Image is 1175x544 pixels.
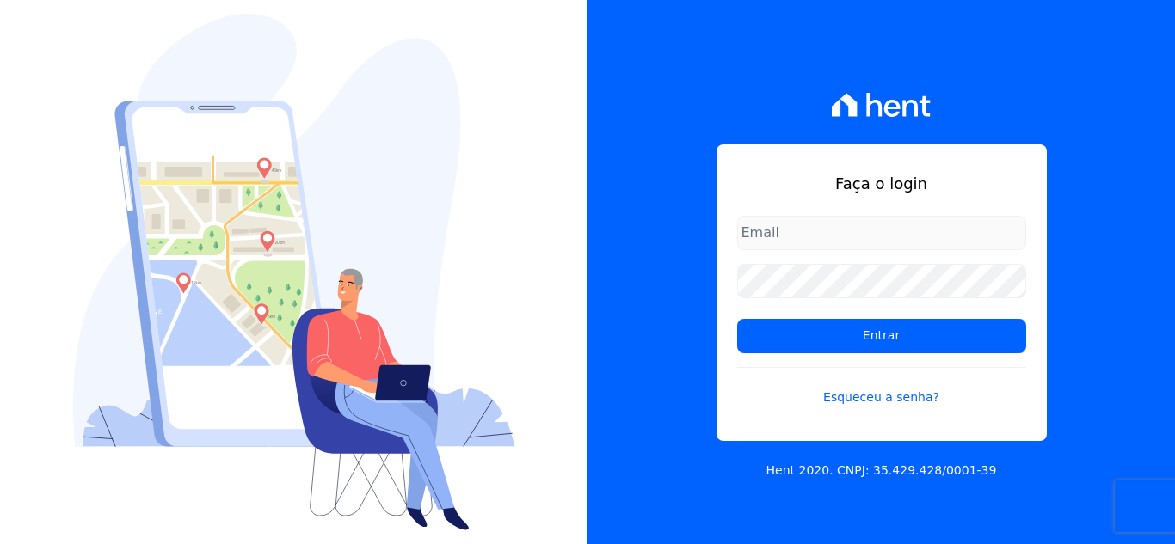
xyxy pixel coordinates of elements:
img: Login [73,14,515,530]
input: Entrar [737,319,1026,353]
a: Esqueceu a senha? [737,367,1026,406]
input: Email [737,216,1026,250]
h1: Faça o login [737,172,1026,195]
p: Hent 2020. CNPJ: 35.429.428/0001-39 [766,461,997,480]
